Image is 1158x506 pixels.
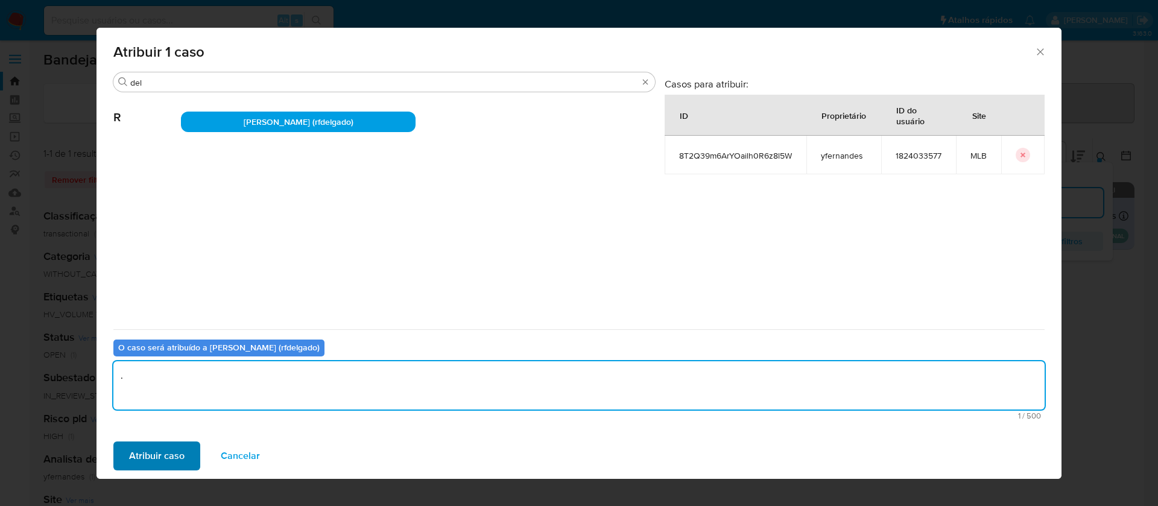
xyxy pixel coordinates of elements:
[1016,148,1030,162] button: icon-button
[118,77,128,87] button: Buscar
[882,95,955,135] div: ID do usuário
[665,78,1045,90] h3: Casos para atribuir:
[113,441,200,470] button: Atribuir caso
[970,150,987,161] span: MLB
[96,28,1061,479] div: assign-modal
[117,412,1041,420] span: Máximo 500 caracteres
[205,441,276,470] button: Cancelar
[113,92,181,125] span: R
[821,150,867,161] span: yfernandes
[1034,46,1045,57] button: Fechar a janela
[113,361,1045,410] textarea: .
[221,443,260,469] span: Cancelar
[181,112,416,132] div: [PERSON_NAME] (rfdelgado)
[118,341,320,353] b: O caso será atribuído a [PERSON_NAME] (rfdelgado)
[244,116,353,128] span: [PERSON_NAME] (rfdelgado)
[665,101,703,130] div: ID
[807,101,881,130] div: Proprietário
[129,443,185,469] span: Atribuir caso
[641,77,650,87] button: Borrar
[896,150,941,161] span: 1824033577
[679,150,792,161] span: 8T2Q39m6ArYOailh0R6z8l5W
[130,77,638,88] input: Analista de pesquisa
[113,45,1034,59] span: Atribuir 1 caso
[958,101,1001,130] div: Site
